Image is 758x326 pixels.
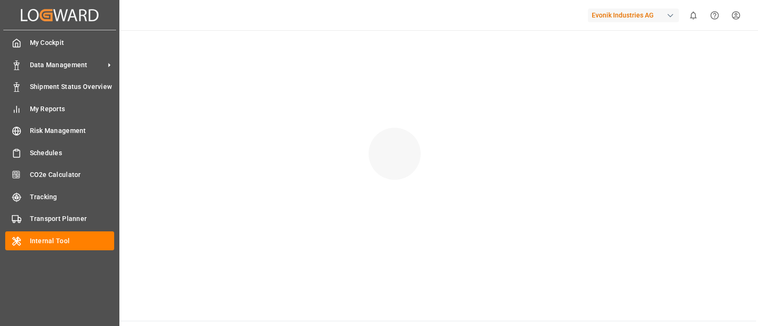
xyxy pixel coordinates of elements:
a: Transport Planner [5,210,114,228]
span: My Cockpit [30,38,115,48]
span: Internal Tool [30,236,115,246]
a: Shipment Status Overview [5,78,114,96]
a: Risk Management [5,122,114,140]
button: Evonik Industries AG [588,6,683,24]
a: My Reports [5,99,114,118]
span: Shipment Status Overview [30,82,115,92]
span: Risk Management [30,126,115,136]
div: Evonik Industries AG [588,9,679,22]
a: Internal Tool [5,231,114,250]
span: My Reports [30,104,115,114]
a: My Cockpit [5,34,114,52]
span: CO2e Calculator [30,170,115,180]
a: CO2e Calculator [5,166,114,184]
a: Tracking [5,187,114,206]
span: Tracking [30,192,115,202]
span: Transport Planner [30,214,115,224]
button: show 0 new notifications [683,5,704,26]
a: Schedules [5,143,114,162]
span: Data Management [30,60,105,70]
span: Schedules [30,148,115,158]
button: Help Center [704,5,725,26]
